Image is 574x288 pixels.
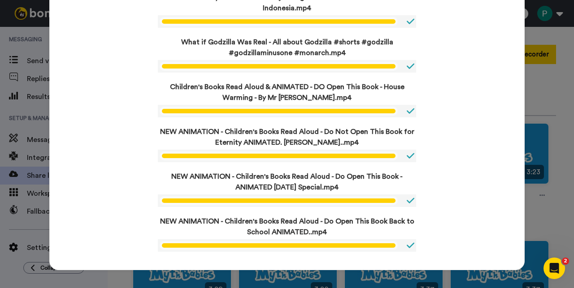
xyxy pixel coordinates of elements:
[158,37,416,58] p: What if Godzilla Was Real - All about Godzilla #shorts #godzilla #godzillaminusone #monarch.mp4
[158,126,416,148] p: NEW ANIMATION - Children's Books Read Aloud - Do Not Open This Book for Eternity ANIMATED. [PERSO...
[158,82,416,103] p: Children's Books Read Aloud & ANIMATED - DO Open This Book - House Warming - By Mr [PERSON_NAME].mp4
[158,216,416,237] p: NEW ANIMATION - Children's Books Read Aloud - Do Open This Book Back to School ANIMATED..mp4
[158,171,416,193] p: NEW ANIMATION - Children's Books Read Aloud - Do Open This Book - ANIMATED [DATE] Special.mp4
[562,258,569,265] span: 2
[544,258,565,279] iframe: Intercom live chat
